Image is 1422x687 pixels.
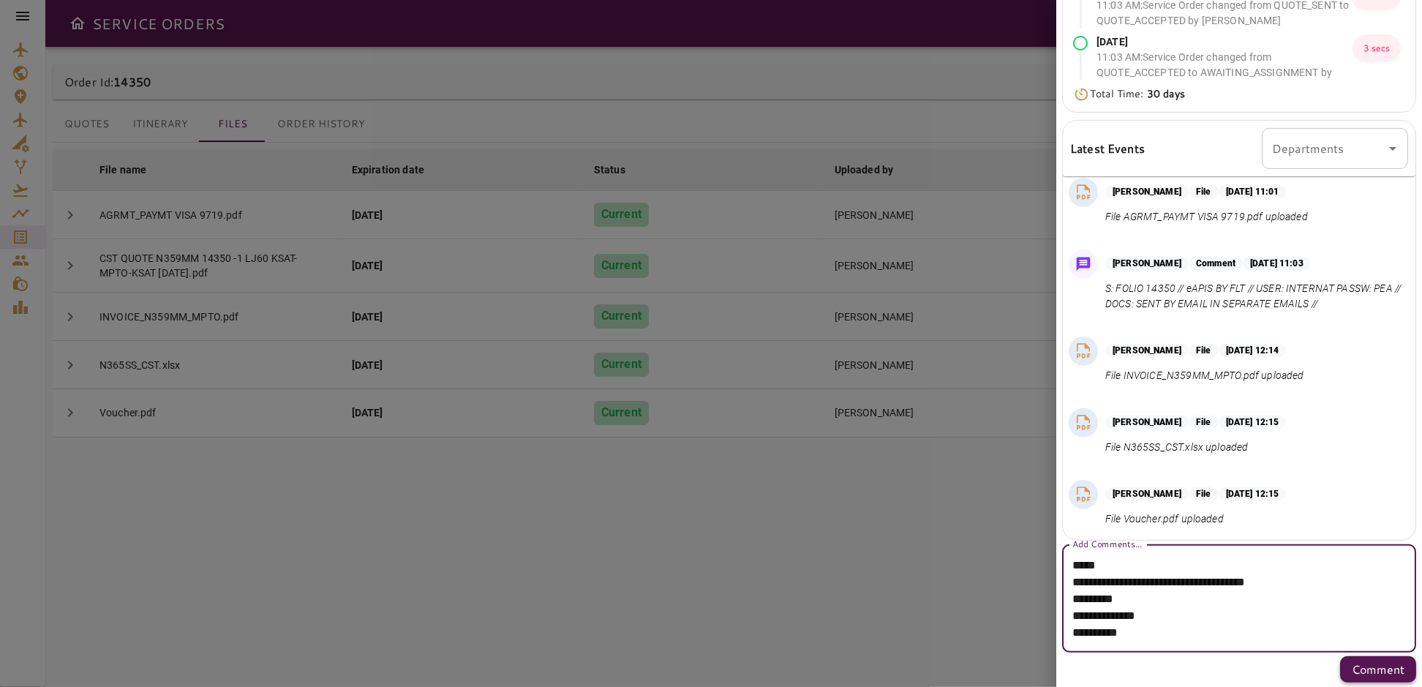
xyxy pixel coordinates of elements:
[1189,416,1219,429] p: File
[1189,344,1219,357] p: File
[1189,487,1219,500] p: File
[1073,87,1090,102] img: Timer Icon
[1382,138,1403,159] button: Open
[1090,86,1185,102] p: Total Time:
[1352,661,1404,678] p: Comment
[1070,139,1145,158] h6: Latest Events
[1189,257,1243,270] p: Comment
[1096,50,1353,96] p: 11:03 AM : Service Order changed from QUOTE_ACCEPTED to AWAITING_ASSIGNMENT by [PERSON_NAME]
[1219,487,1287,500] p: [DATE] 12:15
[1105,368,1304,383] p: File INVOICE_N359MM_MPTO.pdf uploaded
[1219,416,1287,429] p: [DATE] 12:15
[1189,185,1219,198] p: File
[1072,538,1142,550] label: Add Comments...
[1105,344,1189,357] p: [PERSON_NAME]
[1105,185,1189,198] p: [PERSON_NAME]
[1105,257,1189,270] p: [PERSON_NAME]
[1073,254,1094,274] img: Message Icon
[1105,416,1189,429] p: [PERSON_NAME]
[1219,185,1287,198] p: [DATE] 11:01
[1105,209,1308,225] p: File AGRMT_PAYMT VISA 9719.pdf uploaded
[1072,181,1094,203] img: PDF File
[1105,281,1402,312] p: S: FOLIO 14350 // eAPIS BY FLT // USER: INTERNAT PASSW: PEA // DOCS: SENT BY EMAIL IN SEPARATE EM...
[1147,86,1185,101] b: 30 days
[1105,511,1286,527] p: File Voucher.pdf uploaded
[1072,484,1094,506] img: PDF File
[1072,412,1094,434] img: PDF File
[1243,257,1311,270] p: [DATE] 11:03
[1353,34,1401,62] p: 3 secs
[1072,340,1094,362] img: PDF File
[1105,487,1189,500] p: [PERSON_NAME]
[1105,440,1286,455] p: File N365SS_CST.xlsx uploaded
[1096,34,1353,50] p: [DATE]
[1219,344,1287,357] p: [DATE] 12:14
[1340,656,1416,683] button: Comment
